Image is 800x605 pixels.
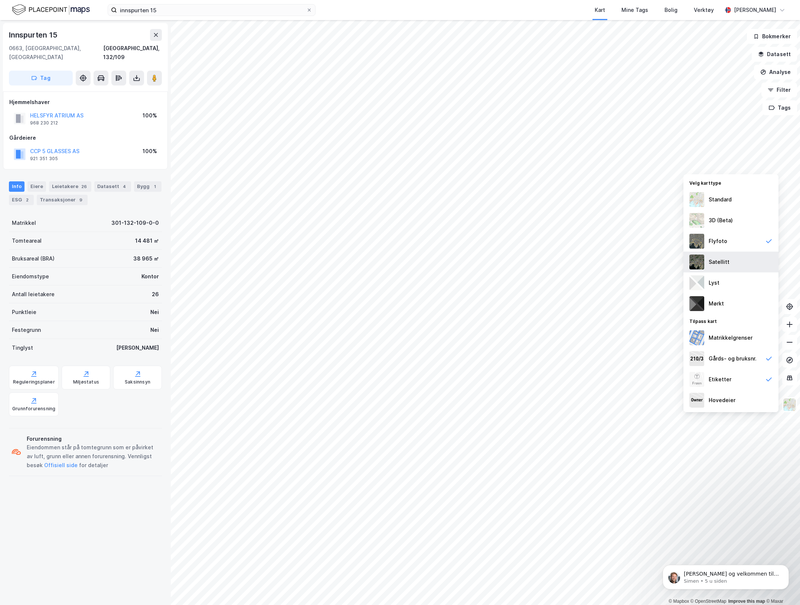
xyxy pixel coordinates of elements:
[709,299,724,308] div: Mørkt
[652,549,800,601] iframe: Intercom notifications melding
[32,22,127,57] span: [PERSON_NAME] og velkommen til Newsec Maps, [PERSON_NAME] det er du lurer på så er det bare å ta ...
[9,133,161,142] div: Gårdeiere
[12,236,42,245] div: Tomteareal
[111,219,159,227] div: 301-132-109-0-0
[121,183,128,190] div: 4
[133,254,159,263] div: 38 965 ㎡
[709,333,752,342] div: Matrikkelgrenser
[80,183,88,190] div: 26
[669,599,689,604] a: Mapbox
[143,111,157,120] div: 100%
[134,181,161,192] div: Bygg
[709,375,731,384] div: Etiketter
[37,195,88,205] div: Transaksjoner
[12,290,55,299] div: Antall leietakere
[9,181,25,192] div: Info
[689,192,704,207] img: Z
[12,254,55,263] div: Bruksareal (BRA)
[709,396,735,405] div: Hovedeier
[49,181,91,192] div: Leietakere
[125,379,150,385] div: Saksinnsyn
[12,326,41,334] div: Festegrunn
[27,443,159,470] div: Eiendommen står på tomtegrunn som er påvirket av luft, grunn eller annen forurensning. Vennligst ...
[761,82,797,97] button: Filter
[621,6,648,14] div: Mine Tags
[141,272,159,281] div: Kontor
[117,4,306,16] input: Søk på adresse, matrikkel, gårdeiere, leietakere eller personer
[734,6,776,14] div: [PERSON_NAME]
[709,278,719,287] div: Lyst
[683,176,778,189] div: Velg karttype
[689,255,704,269] img: 9k=
[77,196,85,204] div: 9
[27,434,159,443] div: Forurensning
[665,6,677,14] div: Bolig
[23,196,31,204] div: 2
[747,29,797,44] button: Bokmerker
[752,47,797,62] button: Datasett
[689,372,704,387] img: Z
[709,354,757,363] div: Gårds- og bruksnr.
[12,308,36,317] div: Punktleie
[143,147,157,156] div: 100%
[709,237,727,246] div: Flyfoto
[709,258,729,266] div: Satellitt
[754,65,797,80] button: Analyse
[689,351,704,366] img: cadastreKeys.547ab17ec502f5a4ef2b.jpeg
[30,156,58,162] div: 921 351 305
[689,275,704,290] img: luj3wr1y2y3+OchiMxRmMxRlscgabnMEmZ7DJGWxyBpucwSZnsMkZbHIGm5zBJmewyRlscgabnMEmZ7DJGWxyBpucwSZnsMkZ...
[763,100,797,115] button: Tags
[689,234,704,249] img: Z
[32,29,128,35] p: Message from Simen, sent 5 u siden
[9,195,34,205] div: ESG
[683,314,778,327] div: Tilpass kart
[9,98,161,107] div: Hjemmelshaver
[150,326,159,334] div: Nei
[73,379,99,385] div: Miljøstatus
[709,195,732,204] div: Standard
[135,236,159,245] div: 14 481 ㎡
[783,398,797,412] img: Z
[709,216,733,225] div: 3D (Beta)
[150,308,159,317] div: Nei
[30,120,58,126] div: 968 230 212
[116,343,159,352] div: [PERSON_NAME]
[12,406,55,412] div: Grunnforurensning
[13,379,55,385] div: Reguleringsplaner
[689,296,704,311] img: nCdM7BzjoCAAAAAElFTkSuQmCC
[94,181,131,192] div: Datasett
[689,213,704,228] img: Z
[27,181,46,192] div: Eiere
[12,3,90,16] img: logo.f888ab2527a4732fd821a326f86c7f29.svg
[689,330,704,345] img: cadastreBorders.cfe08de4b5ddd52a10de.jpeg
[9,44,103,62] div: 0663, [GEOGRAPHIC_DATA], [GEOGRAPHIC_DATA]
[694,6,714,14] div: Verktøy
[12,272,49,281] div: Eiendomstype
[9,29,59,41] div: Innspurten 15
[689,393,704,408] img: majorOwner.b5e170eddb5c04bfeeff.jpeg
[12,343,33,352] div: Tinglyst
[690,599,726,604] a: OpenStreetMap
[103,44,162,62] div: [GEOGRAPHIC_DATA], 132/109
[152,290,159,299] div: 26
[12,219,36,227] div: Matrikkel
[9,71,73,85] button: Tag
[151,183,159,190] div: 1
[728,599,765,604] a: Improve this map
[595,6,605,14] div: Kart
